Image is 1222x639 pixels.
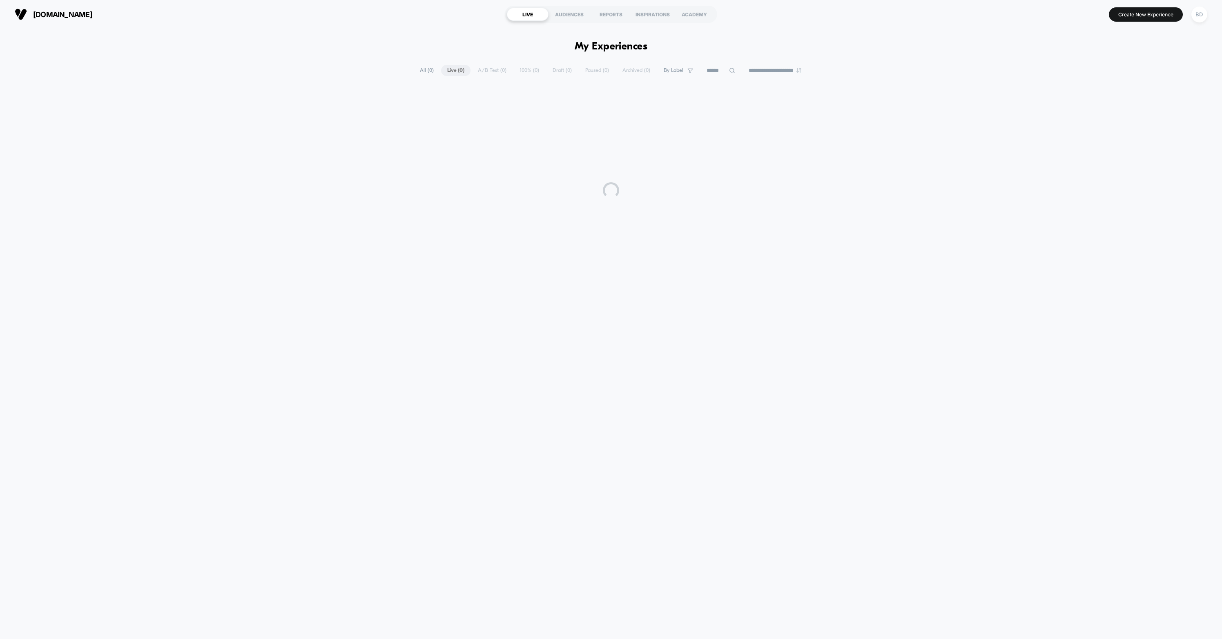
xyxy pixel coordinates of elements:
div: LIVE [507,8,549,21]
div: REPORTS [590,8,632,21]
button: [DOMAIN_NAME] [12,8,95,21]
span: By Label [664,67,683,74]
img: end [796,68,801,73]
button: BD [1189,6,1210,23]
div: BD [1191,7,1207,22]
h1: My Experiences [575,41,648,53]
div: INSPIRATIONS [632,8,673,21]
span: [DOMAIN_NAME] [33,10,92,19]
span: All ( 0 ) [414,65,440,76]
button: Create New Experience [1109,7,1183,22]
div: ACADEMY [673,8,715,21]
img: Visually logo [15,8,27,20]
div: AUDIENCES [549,8,590,21]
